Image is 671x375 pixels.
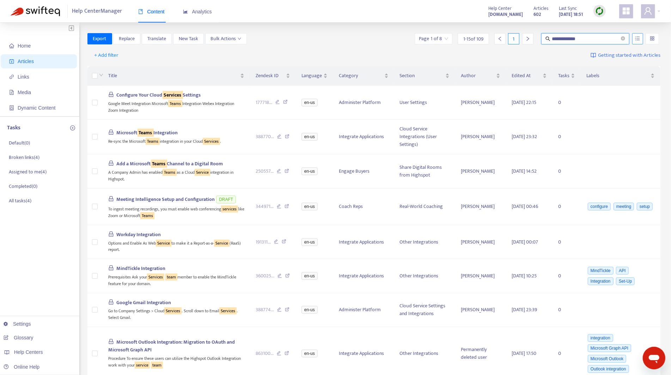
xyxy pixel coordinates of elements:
span: down [238,37,241,41]
sqkw: Services [164,307,182,314]
span: en-us [301,238,318,246]
strong: [DOMAIN_NAME] [488,11,523,18]
span: Category [339,72,383,80]
span: MindTickle Integration [117,264,166,272]
span: en-us [301,272,318,280]
sqkw: service [135,362,150,369]
span: unordered-list [635,36,640,41]
td: Engage Buyers [333,154,394,188]
span: [DATE] 23:32 [512,133,537,141]
th: Language [296,66,333,86]
sqkw: Services [219,307,237,314]
button: Export [87,33,112,44]
th: Labels [581,66,660,86]
span: [DATE] 22:15 [512,98,536,106]
span: [DATE] 10:25 [512,272,537,280]
span: Microsoft Integration [117,129,178,137]
span: appstore [622,7,630,15]
div: Re-sync the Microsoft integration in your Cloud . [108,137,244,145]
button: New Task [173,33,204,44]
span: Articles [533,5,548,12]
a: Settings [4,321,31,327]
sqkw: Service [214,240,230,247]
span: API [616,267,628,275]
sqkw: Services [147,273,164,281]
td: User Settings [394,86,455,119]
button: Bulk Actionsdown [205,33,247,44]
th: Author [455,66,506,86]
span: en-us [301,306,318,314]
div: 1 [508,33,519,44]
sqkw: Teams [151,160,167,168]
span: 863100 ... [256,350,274,357]
td: Coach Reps [333,189,394,225]
td: 0 [553,119,581,154]
span: Microsoft Outlook Integration: Migration to OAuth and Microsoft Graph API [108,338,235,354]
td: [PERSON_NAME] [455,119,506,154]
th: Zendesk ID [250,66,296,86]
p: Default ( 0 ) [9,139,30,147]
sqkw: Services [203,138,220,145]
a: Getting started with Articles [591,50,660,61]
span: Section [400,72,444,80]
td: Integrate Applications [333,259,394,293]
span: Labels [586,72,649,80]
p: Tasks [7,124,20,132]
span: Translate [147,35,166,43]
div: Procedure To ensure these users can utilize the Highspot Outlook Integration work with your [108,354,244,368]
span: 191311 ... [256,238,271,246]
span: Microsoft Outlook [588,355,626,363]
td: 0 [553,259,581,293]
a: Online Help [4,364,39,370]
span: area-chart [183,9,188,14]
th: Tasks [553,66,581,86]
span: DRAFT [216,196,236,203]
span: Workday Integration [117,230,161,239]
span: Edited At [512,72,541,80]
span: 1 - 15 of 109 [463,35,483,43]
div: Prerequisites Ask your member to enable the MindTickle feature for your domain. [108,272,244,287]
th: Category [333,66,394,86]
span: lock [108,265,114,271]
span: integration [588,334,613,342]
span: [DATE] 23:39 [512,306,537,314]
button: Replace [113,33,140,44]
sqkw: team [165,273,177,281]
sqkw: Teams [163,169,177,176]
td: [PERSON_NAME] [455,154,506,188]
th: Title [103,66,250,86]
span: Home [18,43,31,49]
span: lock [108,339,114,344]
span: lock [108,160,114,166]
span: Last Sync [559,5,577,12]
td: [PERSON_NAME] [455,259,506,293]
span: Help Centers [14,349,43,355]
span: book [138,9,143,14]
span: New Task [179,35,198,43]
span: Media [18,90,31,95]
span: setup [637,203,653,210]
img: image-link [591,53,596,58]
span: lock [108,231,114,237]
a: Glossary [4,335,33,340]
span: Language [301,72,322,80]
td: Cloud Service Settings and Integrations [394,293,455,327]
span: Set-Up [616,277,635,285]
td: [PERSON_NAME] [455,86,506,119]
span: home [9,43,14,48]
span: [DATE] 00:46 [512,202,538,210]
sqkw: Service [195,169,210,176]
div: Google Meet Integration Microsoft Integration Webex Integration Zoom Integration [108,99,244,113]
span: Title [108,72,239,80]
span: account-book [9,59,14,64]
span: 250557 ... [256,167,274,175]
span: close-circle [621,36,625,42]
div: A Company Admin has enabled as a Cloud integration in Highspot. [108,168,244,182]
span: Export [93,35,106,43]
span: en-us [301,203,318,210]
td: 0 [553,293,581,327]
span: Help Center [488,5,512,12]
td: Integrate Applications [333,225,394,259]
span: Outlook integration [588,365,629,373]
span: link [9,74,14,79]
